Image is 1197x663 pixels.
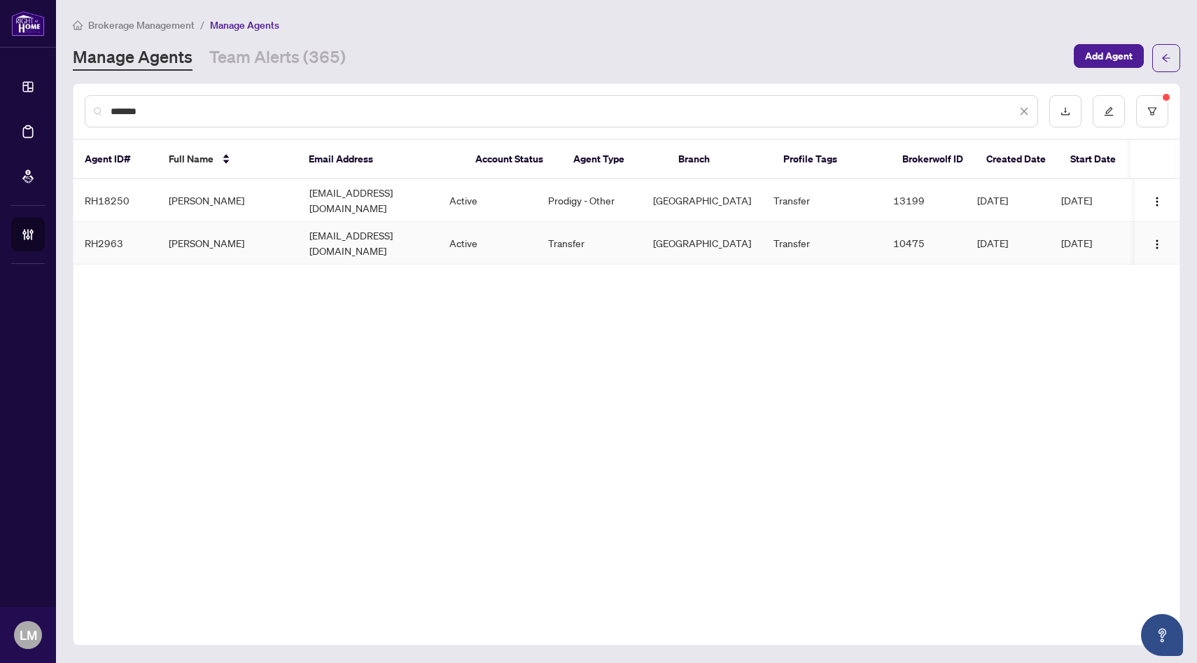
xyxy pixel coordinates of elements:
img: Logo [1151,196,1163,207]
td: RH18250 [73,179,157,222]
th: Start Date [1059,140,1143,179]
span: home [73,20,83,30]
td: Prodigy - Other [537,179,642,222]
span: Full Name [169,151,213,167]
th: Agent ID# [73,140,157,179]
span: Brokerage Management [88,19,195,32]
td: Transfer [537,222,642,265]
td: [EMAIL_ADDRESS][DOMAIN_NAME] [298,179,439,222]
th: Created Date [975,140,1059,179]
span: filter [1147,106,1157,116]
td: 13199 [882,179,966,222]
td: Transfer [762,179,881,222]
span: close [1019,106,1029,116]
span: Add Agent [1085,45,1133,67]
th: Full Name [157,140,297,179]
span: edit [1104,106,1114,116]
span: arrow-left [1161,53,1171,63]
button: Logo [1146,189,1168,211]
span: Manage Agents [210,19,279,32]
th: Agent Type [562,140,667,179]
th: Account Status [464,140,562,179]
td: [PERSON_NAME] [157,179,298,222]
th: Brokerwolf ID [891,140,975,179]
td: Active [438,222,536,265]
a: Manage Agents [73,46,192,71]
th: Email Address [297,140,464,179]
td: [DATE] [966,222,1050,265]
td: Active [438,179,536,222]
th: Profile Tags [772,140,891,179]
img: logo [11,11,45,36]
li: / [200,17,204,33]
span: LM [20,625,37,645]
img: Logo [1151,239,1163,250]
td: [GEOGRAPHIC_DATA] [642,222,762,265]
td: RH2963 [73,222,157,265]
button: Open asap [1141,614,1183,656]
td: [DATE] [1050,222,1134,265]
td: [DATE] [1050,179,1134,222]
span: download [1060,106,1070,116]
button: Logo [1146,232,1168,254]
td: 10475 [882,222,966,265]
button: download [1049,95,1081,127]
th: Branch [667,140,772,179]
td: [DATE] [966,179,1050,222]
td: [EMAIL_ADDRESS][DOMAIN_NAME] [298,222,439,265]
a: Team Alerts (365) [209,46,346,71]
button: edit [1093,95,1125,127]
button: filter [1136,95,1168,127]
td: [PERSON_NAME] [157,222,298,265]
button: Add Agent [1074,44,1144,68]
td: Transfer [762,222,881,265]
td: [GEOGRAPHIC_DATA] [642,179,762,222]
